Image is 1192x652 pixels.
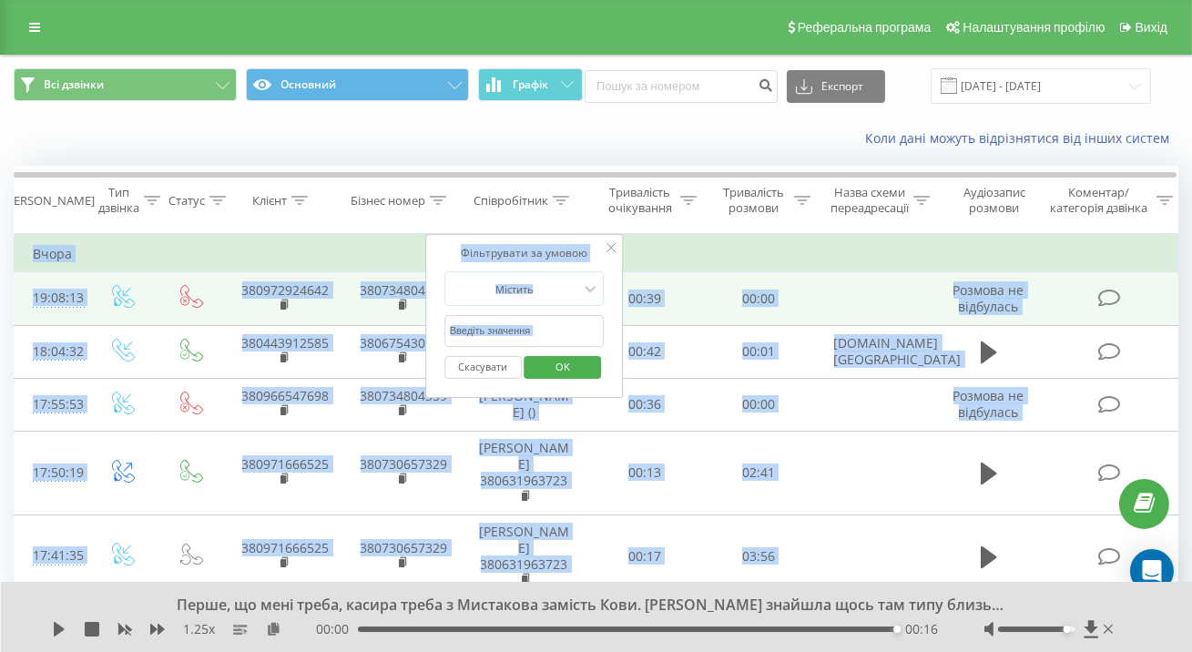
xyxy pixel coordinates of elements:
[950,185,1038,216] div: Аудіозапис розмови
[33,387,69,423] div: 17:55:53
[588,378,702,431] td: 00:36
[604,185,676,216] div: Тривалість очікування
[481,555,568,573] a: 380631963723
[444,356,522,379] button: Скасувати
[1045,185,1152,216] div: Коментар/категорія дзвінка
[361,334,448,351] a: 380675430166
[953,387,1024,421] span: Розмова не відбулась
[1136,20,1167,35] span: Вихід
[537,352,588,381] span: OK
[478,68,583,101] button: Графік
[316,620,358,638] span: 00:00
[361,455,448,473] a: 380730657329
[168,193,205,209] div: Статус
[33,334,69,370] div: 18:04:32
[158,596,1011,616] div: Перше, що мені треба, касира треба з Мистакова замість Кови. [PERSON_NAME] знайшла щось там типу ...
[702,272,816,325] td: 00:00
[444,244,605,262] div: Фільтрувати за умовою
[816,325,934,378] td: [DOMAIN_NAME] [GEOGRAPHIC_DATA]
[1130,549,1174,593] div: Open Intercom Messenger
[588,514,702,598] td: 00:17
[953,281,1024,315] span: Розмова не відбулась
[14,68,237,101] button: Всі дзвінки
[242,387,330,404] a: 380966547698
[242,334,330,351] a: 380443912585
[588,431,702,514] td: 00:13
[15,236,1180,272] td: Вчора
[444,315,605,347] input: Введіть значення
[242,539,330,556] a: 380971666525
[702,431,816,514] td: 02:41
[33,538,69,574] div: 17:41:35
[514,78,549,91] span: Графік
[585,70,778,103] input: Пошук за номером
[361,387,448,404] a: 380734804359
[246,68,469,101] button: Основний
[588,272,702,325] td: 00:39
[702,514,816,598] td: 03:56
[798,20,932,35] span: Реферальна програма
[718,185,790,216] div: Тривалість розмови
[1063,626,1070,633] div: Accessibility label
[361,539,448,556] a: 380730657329
[865,129,1178,147] a: Коли дані можуть відрізнятися вiд інших систем
[481,472,568,489] a: 380631963723
[33,280,69,316] div: 19:08:13
[252,193,287,209] div: Клієнт
[787,70,885,103] button: Експорт
[525,356,602,379] button: OK
[242,281,330,299] a: 380972924642
[44,77,104,92] span: Всі дзвінки
[461,431,588,514] td: [PERSON_NAME]
[893,626,901,633] div: Accessibility label
[588,325,702,378] td: 00:42
[461,514,588,598] td: [PERSON_NAME]
[474,193,548,209] div: Співробітник
[461,378,588,431] td: [PERSON_NAME] ()
[183,620,215,638] span: 1.25 x
[242,455,330,473] a: 380971666525
[351,193,425,209] div: Бізнес номер
[906,620,939,638] span: 00:16
[361,281,448,299] a: 380734804359
[98,185,139,216] div: Тип дзвінка
[702,378,816,431] td: 00:00
[963,20,1105,35] span: Налаштування профілю
[702,325,816,378] td: 00:01
[830,185,909,216] div: Назва схеми переадресації
[33,455,69,491] div: 17:50:19
[3,193,95,209] div: [PERSON_NAME]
